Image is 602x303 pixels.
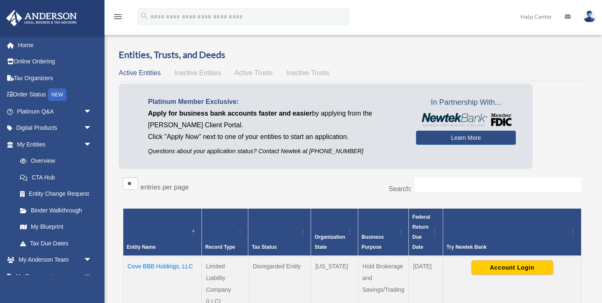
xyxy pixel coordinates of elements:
[12,186,100,202] a: Entity Change Request
[6,37,105,53] a: Home
[140,184,189,191] label: entries per page
[6,252,105,268] a: My Anderson Teamarrow_drop_down
[362,234,384,250] span: Business Purpose
[472,260,553,275] button: Account Login
[84,120,100,137] span: arrow_drop_down
[12,235,100,252] a: Tax Due Dates
[140,11,149,20] i: search
[6,120,105,136] a: Digital Productsarrow_drop_down
[4,10,79,26] img: Anderson Advisors Platinum Portal
[6,70,105,86] a: Tax Organizers
[205,244,235,250] span: Record Type
[174,69,221,76] span: Inactive Entities
[113,15,123,22] a: menu
[314,234,345,250] span: Organization State
[148,131,403,143] p: Click "Apply Now" next to one of your entities to start an application.
[416,131,516,145] a: Learn More
[12,169,100,186] a: CTA Hub
[48,88,66,101] div: NEW
[248,208,311,256] th: Tax Status: Activate to sort
[252,244,277,250] span: Tax Status
[148,108,403,131] p: by applying from the [PERSON_NAME] Client Portal.
[235,69,273,76] span: Active Trusts
[113,12,123,22] i: menu
[6,103,105,120] a: Platinum Q&Aarrow_drop_down
[6,268,105,285] a: My Documentsarrow_drop_down
[119,69,161,76] span: Active Entities
[358,208,409,256] th: Business Purpose: Activate to sort
[12,202,100,219] a: Binder Walkthrough
[148,96,403,108] p: Platinum Member Exclusive:
[416,96,516,109] span: In Partnership With...
[389,185,412,192] label: Search:
[412,214,430,250] span: Federal Return Due Date
[443,208,582,256] th: Try Newtek Bank : Activate to sort
[127,244,156,250] span: Entity Name
[84,103,100,120] span: arrow_drop_down
[84,268,100,285] span: arrow_drop_down
[446,242,569,252] div: Try Newtek Bank
[123,208,202,256] th: Entity Name: Activate to invert sorting
[583,10,596,23] img: User Pic
[148,110,312,117] span: Apply for business bank accounts faster and easier
[409,208,443,256] th: Federal Return Due Date: Activate to sort
[148,146,403,157] p: Questions about your application status? Contact Newtek at [PHONE_NUMBER]
[12,219,100,235] a: My Blueprint
[84,252,100,269] span: arrow_drop_down
[119,48,586,61] h3: Entities, Trusts, and Deeds
[6,86,105,104] a: Order StatusNEW
[6,53,105,70] a: Online Ordering
[202,208,248,256] th: Record Type: Activate to sort
[311,208,358,256] th: Organization State: Activate to sort
[6,136,100,153] a: My Entitiesarrow_drop_down
[472,263,553,270] a: Account Login
[420,113,512,126] img: NewtekBankLogoSM.png
[286,69,329,76] span: Inactive Trusts
[12,153,96,169] a: Overview
[84,136,100,153] span: arrow_drop_down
